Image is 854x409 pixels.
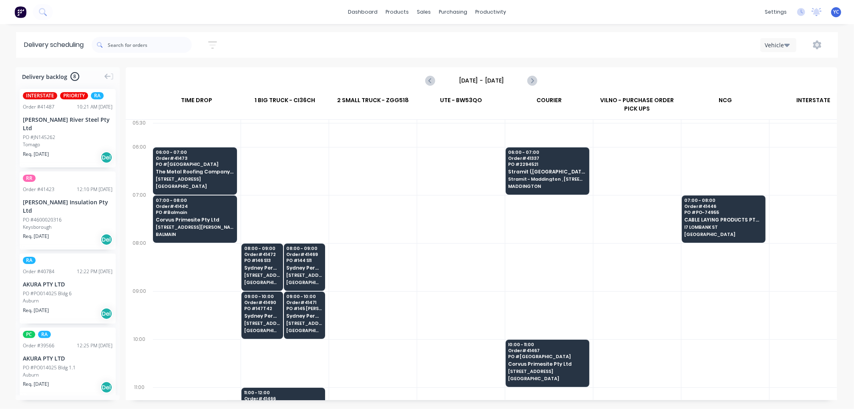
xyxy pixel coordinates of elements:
[23,216,62,224] div: PO #4600020316
[508,354,586,359] span: PO # [GEOGRAPHIC_DATA]
[685,232,762,237] span: [GEOGRAPHIC_DATA]
[126,286,153,334] div: 09:00
[23,364,76,371] div: PO #PO014025 Bldg 1.1
[286,313,322,318] span: Sydney Pergola Pty Ltd
[685,217,762,222] span: CABLE LAYING PRODUCTS PTY LTD
[156,177,234,181] span: [STREET_ADDRESS]
[244,273,280,278] span: [STREET_ADDRESS][PERSON_NAME]
[77,342,113,349] div: 12:25 PM [DATE]
[108,37,192,53] input: Search for orders
[100,308,113,320] div: Del
[593,93,681,119] div: VILNO - PURCHASE ORDER PICK UPS
[14,6,26,18] img: Factory
[156,169,234,174] span: The Metal Roofing Company P L
[508,169,586,174] span: Stramit ([GEOGRAPHIC_DATA])
[23,175,36,182] span: RR
[244,294,280,299] span: 09:00 - 10:00
[153,93,241,111] div: TIME DROP
[685,198,762,203] span: 07:00 - 08:00
[156,156,234,161] span: Order # 41473
[344,6,382,18] a: dashboard
[685,210,762,215] span: PO # PO-74955
[508,376,586,381] span: [GEOGRAPHIC_DATA]
[156,210,234,215] span: PO # Balmain
[508,342,586,347] span: 10:00 - 11:00
[100,381,113,393] div: Del
[435,6,471,18] div: purchasing
[286,265,322,270] span: Sydney Pergola Pty Ltd
[38,331,51,338] span: RA
[23,115,113,132] div: [PERSON_NAME] River Steel Pty Ltd
[156,184,234,189] span: [GEOGRAPHIC_DATA]
[286,328,322,333] span: [GEOGRAPHIC_DATA]
[23,381,49,388] span: Req. [DATE]
[244,300,280,305] span: Order # 41490
[156,150,234,155] span: 06:00 - 07:00
[156,204,234,209] span: Order # 41424
[16,32,92,58] div: Delivery scheduling
[23,92,57,99] span: INTERSTATE
[244,258,280,263] span: PO # 146 S13
[508,150,586,155] span: 06:00 - 07:00
[505,93,593,111] div: COURIER
[508,361,586,367] span: Corvus Primesite Pty Ltd
[760,38,796,52] button: Vehicle
[286,300,322,305] span: Order # 41471
[23,331,35,338] span: PC
[23,297,113,304] div: Auburn
[508,184,586,189] span: MADDINGTON
[23,280,113,288] div: AKURA PTY LTD
[126,190,153,238] div: 07:00
[508,156,586,161] span: Order # 41337
[286,252,322,257] span: Order # 41469
[23,134,55,141] div: PO #JN145262
[244,321,280,326] span: [STREET_ADDRESS][PERSON_NAME]
[286,273,322,278] span: [STREET_ADDRESS][PERSON_NAME]
[100,151,113,163] div: Del
[126,142,153,190] div: 06:00
[329,93,417,111] div: 2 SMALL TRUCK - ZGG518
[23,268,54,275] div: Order # 40784
[244,390,322,395] span: 11:00 - 12:00
[417,93,505,111] div: UTE - BW53QO
[244,396,322,401] span: Order # 41466
[508,177,586,181] span: Stramit - Maddington , [STREET_ADDRESS][PERSON_NAME]
[77,103,113,111] div: 10:21 AM [DATE]
[833,8,839,16] span: YC
[244,280,280,285] span: [GEOGRAPHIC_DATA]
[60,92,88,99] span: PRIORITY
[241,93,329,111] div: 1 BIG TRUCK - CI36CH
[91,92,104,99] span: RA
[508,348,586,353] span: Order # 41467
[126,238,153,286] div: 08:00
[286,246,322,251] span: 08:00 - 09:00
[156,232,234,237] span: BALMAIN
[471,6,510,18] div: productivity
[244,306,280,311] span: PO # 147T42
[126,118,153,142] div: 05:30
[761,6,791,18] div: settings
[286,294,322,299] span: 09:00 - 10:00
[685,225,762,230] span: 17 LOMBANK ST
[77,268,113,275] div: 12:22 PM [DATE]
[244,313,280,318] span: Sydney Pergola Pty Ltd
[508,162,586,167] span: PO # 2294521
[100,234,113,246] div: Del
[77,186,113,193] div: 12:10 PM [DATE]
[23,141,113,148] div: Tomago
[244,328,280,333] span: [GEOGRAPHIC_DATA]
[23,198,113,215] div: [PERSON_NAME] Insulation Pty Ltd
[23,290,72,297] div: PO #PO014025 Bldg 6
[126,334,153,383] div: 10:00
[765,41,788,49] div: Vehicle
[244,246,280,251] span: 08:00 - 09:00
[156,162,234,167] span: PO # [GEOGRAPHIC_DATA]
[508,369,586,374] span: [STREET_ADDRESS]
[244,252,280,257] span: Order # 41472
[156,217,234,222] span: Corvus Primesite Pty Ltd
[244,265,280,270] span: Sydney Pergola Pty Ltd
[286,321,322,326] span: [STREET_ADDRESS][PERSON_NAME]
[23,151,49,158] span: Req. [DATE]
[23,186,54,193] div: Order # 41423
[70,72,79,81] span: 8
